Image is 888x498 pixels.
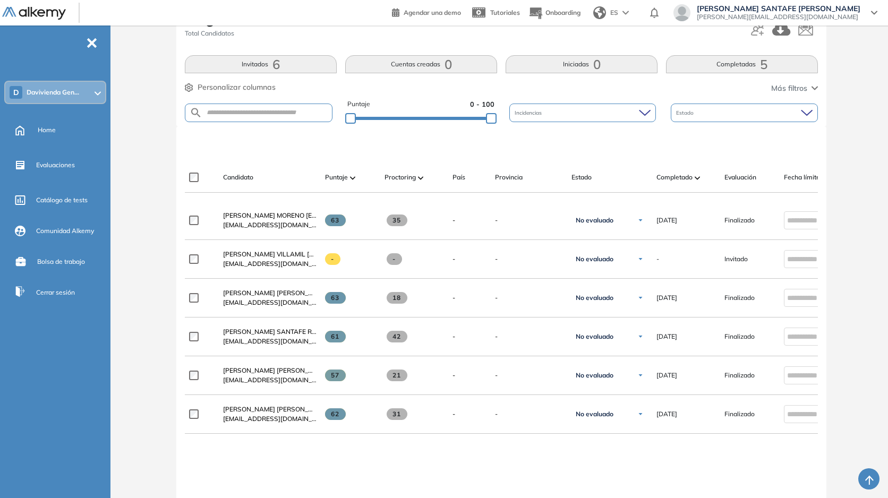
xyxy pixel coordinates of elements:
[325,408,346,420] span: 62
[697,4,860,13] span: [PERSON_NAME] SANTAFE [PERSON_NAME]
[387,331,407,342] span: 42
[724,216,755,225] span: Finalizado
[185,55,337,73] button: Invitados6
[576,216,613,225] span: No evaluado
[418,176,423,179] img: [missing "en.ARROW_ALT" translation]
[545,8,580,16] span: Onboarding
[495,293,563,303] span: -
[610,8,618,18] span: ES
[771,83,807,94] span: Más filtros
[223,211,467,219] span: [PERSON_NAME] MORENO [EMAIL_ADDRESS][PERSON_NAME][DOMAIN_NAME]
[637,256,644,262] img: Ícono de flecha
[771,83,818,94] button: Más filtros
[697,13,860,21] span: [PERSON_NAME][EMAIL_ADDRESS][DOMAIN_NAME]
[223,298,317,307] span: [EMAIL_ADDRESS][DOMAIN_NAME]
[515,109,544,117] span: Incidencias
[656,293,677,303] span: [DATE]
[223,250,468,258] span: [PERSON_NAME] VILLAMIL [EMAIL_ADDRESS][PERSON_NAME][DOMAIN_NAME]
[528,2,580,24] button: Onboarding
[36,160,75,170] span: Evaluaciones
[452,173,465,182] span: País
[387,214,407,226] span: 35
[325,253,340,265] span: -
[223,405,317,414] a: [PERSON_NAME] [PERSON_NAME][EMAIL_ADDRESS][DOMAIN_NAME]
[36,288,75,297] span: Cerrar sesión
[724,254,748,264] span: Invitado
[223,337,317,346] span: [EMAIL_ADDRESS][DOMAIN_NAME]
[36,195,88,205] span: Catálogo de tests
[325,292,346,304] span: 63
[666,55,818,73] button: Completadas5
[637,372,644,379] img: Ícono de flecha
[223,366,317,375] a: [PERSON_NAME] [PERSON_NAME][EMAIL_ADDRESS][DOMAIN_NAME]
[452,332,455,341] span: -
[637,295,644,301] img: Ícono de flecha
[37,257,85,267] span: Bolsa de trabajo
[387,253,402,265] span: -
[495,216,563,225] span: -
[576,410,613,418] span: No evaluado
[656,173,693,182] span: Completado
[452,254,455,264] span: -
[350,176,355,179] img: [missing "en.ARROW_ALT" translation]
[223,211,317,220] a: [PERSON_NAME] MORENO [EMAIL_ADDRESS][PERSON_NAME][DOMAIN_NAME]
[452,409,455,419] span: -
[676,109,696,117] span: Estado
[784,173,820,182] span: Fecha límite
[2,7,66,20] img: Logo
[656,332,677,341] span: [DATE]
[671,104,818,122] div: Estado
[576,332,613,341] span: No evaluado
[490,8,520,16] span: Tutoriales
[656,254,659,264] span: -
[223,288,317,298] a: [PERSON_NAME] [PERSON_NAME][EMAIL_ADDRESS][DOMAIN_NAME]
[593,6,606,19] img: world
[656,409,677,419] span: [DATE]
[571,173,592,182] span: Estado
[325,214,346,226] span: 63
[637,333,644,340] img: Ícono de flecha
[223,366,438,374] span: [PERSON_NAME] [PERSON_NAME][EMAIL_ADDRESS][DOMAIN_NAME]
[637,217,644,224] img: Ícono de flecha
[404,8,461,16] span: Agendar una demo
[223,405,438,413] span: [PERSON_NAME] [PERSON_NAME][EMAIL_ADDRESS][DOMAIN_NAME]
[325,173,348,182] span: Puntaje
[325,370,346,381] span: 57
[325,331,346,342] span: 61
[637,411,644,417] img: Ícono de flecha
[36,226,94,236] span: Comunidad Alkemy
[506,55,658,73] button: Iniciadas0
[223,289,438,297] span: [PERSON_NAME] [PERSON_NAME][EMAIL_ADDRESS][DOMAIN_NAME]
[223,327,317,337] a: [PERSON_NAME] SANTAFE RODRIGUEZ [EMAIL_ADDRESS][DOMAIN_NAME]
[495,254,563,264] span: -
[223,250,317,259] a: [PERSON_NAME] VILLAMIL [EMAIL_ADDRESS][PERSON_NAME][DOMAIN_NAME]
[452,371,455,380] span: -
[387,370,407,381] span: 21
[387,408,407,420] span: 31
[223,375,317,385] span: [EMAIL_ADDRESS][DOMAIN_NAME]
[835,447,888,498] iframe: Chat Widget
[724,293,755,303] span: Finalizado
[495,371,563,380] span: -
[509,104,656,122] div: Incidencias
[387,292,407,304] span: 18
[576,371,613,380] span: No evaluado
[724,173,756,182] span: Evaluación
[223,220,317,230] span: [EMAIL_ADDRESS][DOMAIN_NAME]
[392,5,461,18] a: Agendar una demo
[495,409,563,419] span: -
[656,216,677,225] span: [DATE]
[724,409,755,419] span: Finalizado
[495,173,523,182] span: Provincia
[223,173,253,182] span: Candidato
[345,55,497,73] button: Cuentas creadas0
[223,328,455,336] span: [PERSON_NAME] SANTAFE RODRIGUEZ [EMAIL_ADDRESS][DOMAIN_NAME]
[452,293,455,303] span: -
[724,371,755,380] span: Finalizado
[452,216,455,225] span: -
[13,88,19,97] span: D
[347,99,370,109] span: Puntaje
[695,176,700,179] img: [missing "en.ARROW_ALT" translation]
[724,332,755,341] span: Finalizado
[470,99,494,109] span: 0 - 100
